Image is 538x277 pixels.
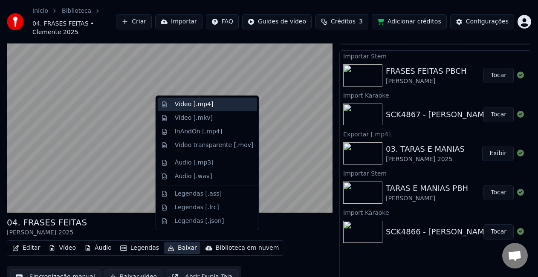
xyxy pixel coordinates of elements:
div: 04. FRASES FEITAS [7,216,87,228]
div: Áudio [.wav] [175,172,212,181]
div: Legendas [.lrc] [175,203,219,212]
div: [PERSON_NAME] [386,194,468,203]
button: FAQ [206,14,239,29]
div: [PERSON_NAME] 2025 [386,155,465,164]
div: Áudio [.mp3] [175,159,214,167]
button: Legendas [117,242,162,254]
div: Legendas [.json] [175,217,224,225]
div: Vídeo [.mkv] [175,114,213,122]
a: Biblioteca [62,7,91,15]
div: Exportar [.mp4] [340,129,531,139]
button: Vídeo [45,242,79,254]
div: FRASES FEITAS PBCH [386,65,466,77]
div: Vídeo [.mp4] [175,100,214,109]
div: TARAS E MANIAS PBH [386,182,468,194]
div: Import Karaoke [340,207,531,217]
div: [PERSON_NAME] [386,77,466,86]
div: Configurações [466,17,509,26]
button: Configurações [450,14,514,29]
button: Tocar [483,224,514,239]
button: Áudio [81,242,115,254]
button: Créditos3 [315,14,368,29]
span: 3 [359,17,363,26]
div: Import Karaoke [340,90,531,100]
button: Tocar [483,107,514,122]
span: Créditos [331,17,356,26]
button: Tocar [483,68,514,83]
button: Adicionar créditos [372,14,447,29]
button: Tocar [483,185,514,200]
div: Open chat [502,243,528,268]
div: Importar Stem [340,168,531,178]
button: Criar [116,14,152,29]
button: Importar [155,14,202,29]
nav: breadcrumb [32,7,116,37]
button: Guides de vídeo [242,14,312,29]
img: youka [7,13,24,30]
button: Exibir [482,146,514,161]
div: Importar Stem [340,51,531,61]
div: Legendas [.ass] [175,190,222,198]
div: InAndOn [.mp4] [175,127,223,136]
div: Biblioteca em nuvem [216,244,279,252]
span: 04. FRASES FEITAS • Clemente 2025 [32,20,116,37]
button: Editar [9,242,43,254]
a: Início [32,7,48,15]
div: Vídeo transparente [.mov] [175,141,254,150]
div: 03. TARAS E MANIAS [386,143,465,155]
div: [PERSON_NAME] 2025 [7,228,87,237]
button: Baixar [164,242,200,254]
